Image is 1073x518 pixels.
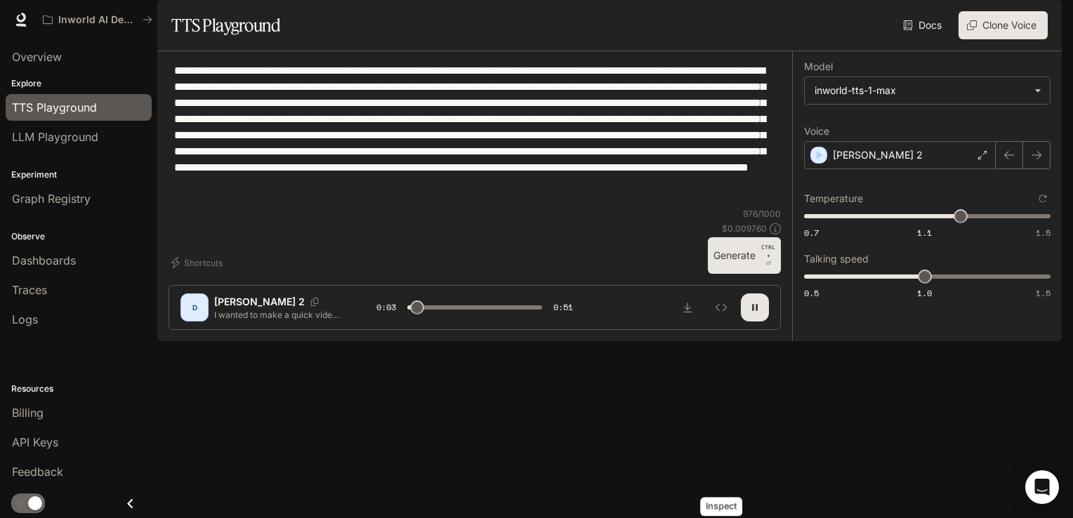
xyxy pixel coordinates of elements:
button: Inspect [707,293,735,321]
button: Copy Voice ID [305,298,324,306]
div: Open Intercom Messenger [1025,470,1059,504]
div: inworld-tts-1-max [815,84,1027,98]
h1: TTS Playground [171,11,280,39]
p: Talking speed [804,254,869,264]
a: Docs [900,11,947,39]
p: [PERSON_NAME] 2 [214,295,305,309]
span: 0:51 [553,300,573,314]
p: Inworld AI Demos [58,14,137,26]
button: All workspaces [37,6,159,34]
button: Reset to default [1035,191,1051,206]
span: 1.5 [1036,227,1051,239]
span: 1.1 [917,227,932,239]
p: ⏎ [761,243,775,268]
button: GenerateCTRL +⏎ [708,237,781,274]
p: I wanted to make a quick video about the posse [PERSON_NAME] act of 1878 because I am a Veteran w... [214,309,343,321]
button: Download audio [673,293,702,321]
button: Shortcuts [169,251,228,274]
div: D [183,296,206,319]
p: CTRL + [761,243,775,260]
span: 0.5 [804,287,819,299]
span: 0:03 [376,300,396,314]
div: Inspect [700,497,742,516]
p: Model [804,62,833,72]
div: inworld-tts-1-max [805,77,1050,104]
span: 1.5 [1036,287,1051,299]
p: Temperature [804,194,863,204]
button: Clone Voice [959,11,1048,39]
p: [PERSON_NAME] 2 [833,148,923,162]
span: 1.0 [917,287,932,299]
p: Voice [804,126,829,136]
span: 0.7 [804,227,819,239]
